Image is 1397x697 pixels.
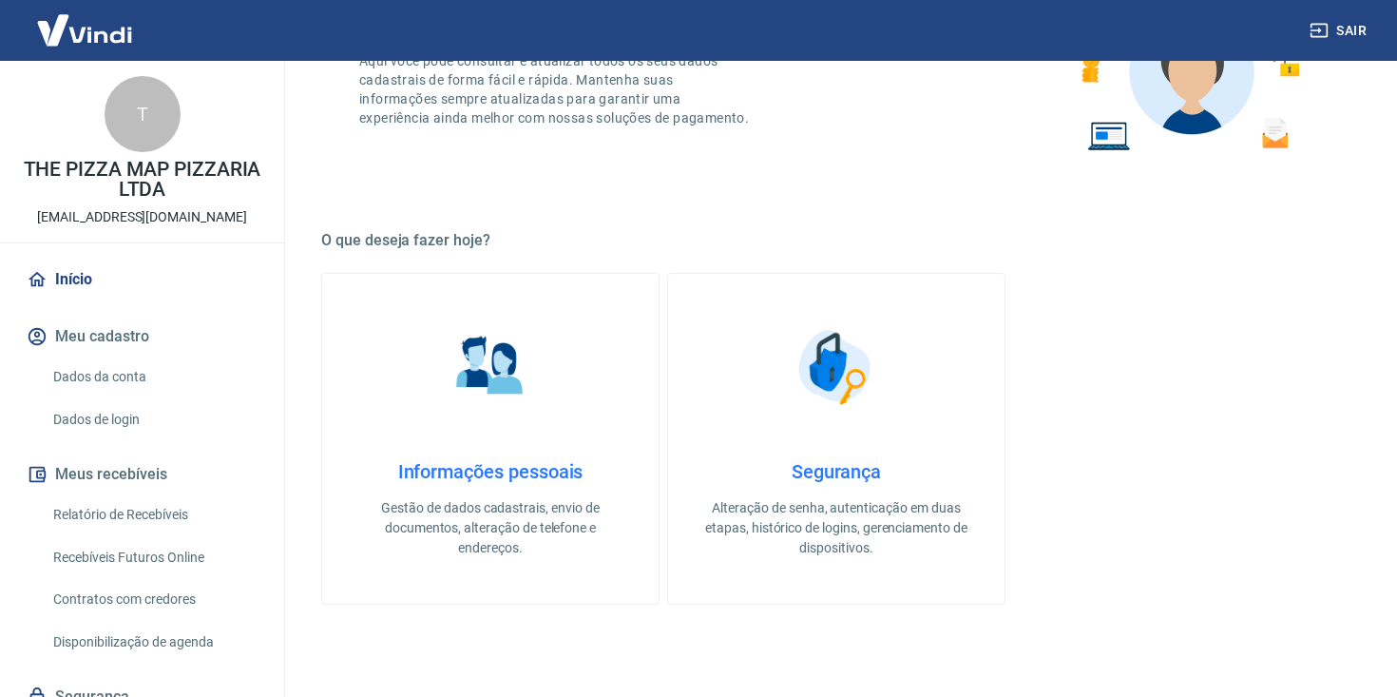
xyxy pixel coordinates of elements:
p: Aqui você pode consultar e atualizar todos os seus dados cadastrais de forma fácil e rápida. Mant... [359,51,753,127]
a: Dados de login [46,400,261,439]
a: Disponibilização de agenda [46,623,261,662]
img: Informações pessoais [443,319,538,415]
p: Gestão de dados cadastrais, envio de documentos, alteração de telefone e endereços. [353,498,628,558]
h4: Informações pessoais [353,460,628,483]
h5: O que deseja fazer hoje? [321,231,1351,250]
a: SegurançaSegurançaAlteração de senha, autenticação em duas etapas, histórico de logins, gerenciam... [667,273,1005,605]
p: Alteração de senha, autenticação em duas etapas, histórico de logins, gerenciamento de dispositivos. [698,498,974,558]
button: Meus recebíveis [23,454,261,495]
button: Sair [1306,13,1374,48]
button: Meu cadastro [23,316,261,358]
div: T [105,76,181,152]
a: Contratos com credores [46,580,261,619]
p: [EMAIL_ADDRESS][DOMAIN_NAME] [37,207,247,227]
img: Vindi [23,1,146,59]
img: Segurança [789,319,884,415]
p: THE PIZZA MAP PIZZARIA LTDA [15,160,269,200]
a: Informações pessoaisInformações pessoaisGestão de dados cadastrais, envio de documentos, alteraçã... [321,273,660,605]
a: Início [23,259,261,300]
a: Relatório de Recebíveis [46,495,261,534]
h4: Segurança [698,460,974,483]
a: Recebíveis Futuros Online [46,538,261,577]
a: Dados da conta [46,358,261,397]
